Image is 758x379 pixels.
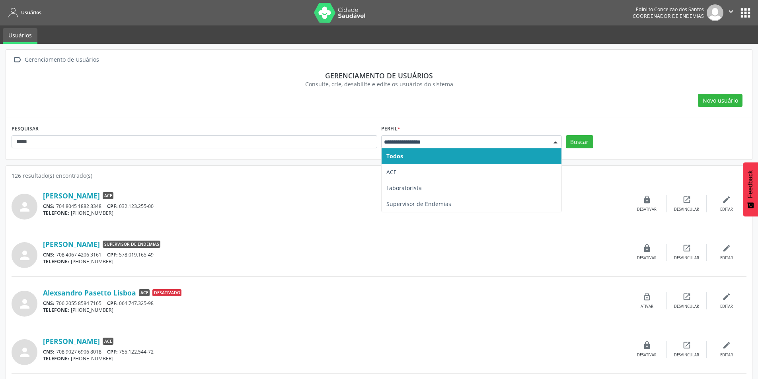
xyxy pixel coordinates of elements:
[43,251,627,258] div: 708 4067 4206 3161 578.019.165-49
[103,192,113,199] span: ACE
[641,304,653,309] div: Ativar
[381,123,400,135] label: Perfil
[107,203,118,210] span: CPF:
[674,352,699,358] div: Desvincular
[3,28,37,44] a: Usuários
[722,244,731,253] i: edit
[43,288,136,297] a: Alexsandro Pasetto Lisboa
[43,191,100,200] a: [PERSON_NAME]
[43,355,627,362] div: [PHONE_NUMBER]
[12,54,23,66] i: 
[386,184,422,192] span: Laboratorista
[386,152,403,160] span: Todos
[18,297,32,311] i: person
[43,210,627,216] div: [PHONE_NUMBER]
[643,341,651,350] i: lock
[674,207,699,212] div: Desvincular
[747,170,754,198] span: Feedback
[682,341,691,350] i: open_in_new
[43,240,100,249] a: [PERSON_NAME]
[103,338,113,345] span: ACE
[12,171,746,180] div: 126 resultado(s) encontrado(s)
[643,292,651,301] i: lock_open
[103,241,160,248] span: Supervisor de Endemias
[707,4,723,21] img: img
[674,255,699,261] div: Desvincular
[637,255,657,261] div: Desativar
[743,162,758,216] button: Feedback - Mostrar pesquisa
[633,13,704,19] span: Coordenador de Endemias
[43,258,627,265] div: [PHONE_NUMBER]
[703,96,738,105] span: Novo usuário
[698,94,742,107] button: Novo usuário
[720,304,733,309] div: Editar
[17,71,741,80] div: Gerenciamento de usuários
[722,341,731,350] i: edit
[723,4,739,21] button: 
[43,307,627,313] div: [PHONE_NUMBER]
[674,304,699,309] div: Desvincular
[43,203,627,210] div: 704 8045 1882 8348 032.123.255-00
[43,355,69,362] span: TELEFONE:
[633,6,704,13] div: Edinilto Conceicao dos Santos
[43,300,627,307] div: 706 2055 8584 7165 064.747.325-98
[107,251,118,258] span: CPF:
[43,307,69,313] span: TELEFONE:
[18,200,32,214] i: person
[43,210,69,216] span: TELEFONE:
[722,195,731,204] i: edit
[720,207,733,212] div: Editar
[43,300,55,307] span: CNS:
[107,348,118,355] span: CPF:
[17,80,741,88] div: Consulte, crie, desabilite e edite os usuários do sistema
[43,348,55,355] span: CNS:
[12,123,39,135] label: PESQUISAR
[386,168,397,176] span: ACE
[637,352,657,358] div: Desativar
[21,9,41,16] span: Usuários
[43,337,100,346] a: [PERSON_NAME]
[386,200,451,208] span: Supervisor de Endemias
[18,248,32,262] i: person
[739,6,752,20] button: apps
[139,289,150,296] span: ACE
[12,54,100,66] a:  Gerenciamento de Usuários
[43,251,55,258] span: CNS:
[643,195,651,204] i: lock
[682,195,691,204] i: open_in_new
[637,207,657,212] div: Desativar
[23,54,100,66] div: Gerenciamento de Usuários
[720,352,733,358] div: Editar
[722,292,731,301] i: edit
[43,258,69,265] span: TELEFONE:
[18,345,32,360] i: person
[682,292,691,301] i: open_in_new
[107,300,118,307] span: CPF:
[643,244,651,253] i: lock
[43,203,55,210] span: CNS:
[720,255,733,261] div: Editar
[6,6,41,19] a: Usuários
[682,244,691,253] i: open_in_new
[727,7,735,16] i: 
[43,348,627,355] div: 708 9027 6906 8018 755.122.544-72
[566,135,593,149] button: Buscar
[152,289,181,296] span: Desativado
